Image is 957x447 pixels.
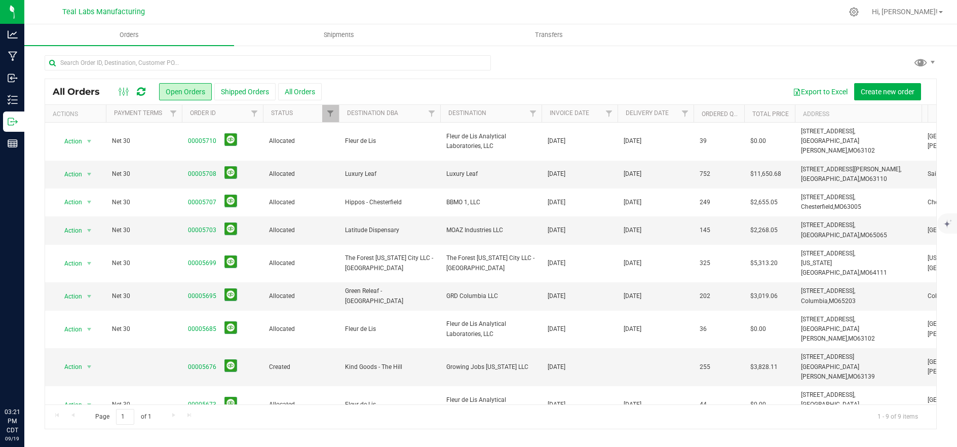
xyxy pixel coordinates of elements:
[548,198,565,207] span: [DATE]
[700,400,707,409] span: 44
[752,110,789,118] a: Total Price
[860,175,869,182] span: MO
[269,169,333,179] span: Allocated
[446,169,535,179] span: Luxury Leaf
[548,136,565,146] span: [DATE]
[188,136,216,146] a: 00005710
[345,198,434,207] span: Hippos - Chesterfield
[444,24,654,46] a: Transfers
[838,297,856,305] span: 65203
[801,128,855,135] span: [STREET_ADDRESS],
[801,325,859,342] span: [GEOGRAPHIC_DATA][PERSON_NAME],
[446,395,535,415] span: Fleur de Lis Analytical Laboratories, LLC
[857,335,875,342] span: 63102
[801,137,859,154] span: [GEOGRAPHIC_DATA][PERSON_NAME],
[45,55,491,70] input: Search Order ID, Destination, Customer PO...
[190,109,216,117] a: Order ID
[801,232,860,239] span: [GEOGRAPHIC_DATA],
[269,324,333,334] span: Allocated
[269,136,333,146] span: Allocated
[700,198,710,207] span: 249
[750,198,778,207] span: $2,655.05
[801,259,860,276] span: [US_STATE][GEOGRAPHIC_DATA],
[188,362,216,372] a: 00005676
[857,147,875,154] span: 63102
[188,258,216,268] a: 00005699
[269,198,333,207] span: Allocated
[548,226,565,235] span: [DATE]
[795,105,922,123] th: Address
[801,363,859,380] span: [GEOGRAPHIC_DATA][PERSON_NAME],
[624,169,641,179] span: [DATE]
[55,167,83,181] span: Action
[624,324,641,334] span: [DATE]
[53,86,110,97] span: All Orders
[83,223,96,238] span: select
[87,409,160,425] span: Page of 1
[214,83,276,100] button: Shipped Orders
[83,360,96,374] span: select
[8,138,18,148] inline-svg: Reports
[801,297,829,305] span: Columbia,
[624,258,641,268] span: [DATE]
[750,226,778,235] span: $2,268.05
[829,297,838,305] span: MO
[548,258,565,268] span: [DATE]
[83,322,96,337] span: select
[677,105,694,122] a: Filter
[269,226,333,235] span: Allocated
[548,400,565,409] span: [DATE]
[53,110,102,118] div: Actions
[446,291,535,301] span: GRD Columbia LLC
[700,362,710,372] span: 255
[750,258,778,268] span: $5,313.20
[844,203,861,210] span: 63005
[750,324,766,334] span: $0.00
[114,109,162,117] a: Payment Terms
[869,269,887,276] span: 64111
[801,166,901,173] span: [STREET_ADDRESS][PERSON_NAME],
[700,169,710,179] span: 752
[801,175,860,182] span: [GEOGRAPHIC_DATA],
[872,8,938,16] span: Hi, [PERSON_NAME]!
[55,360,83,374] span: Action
[188,324,216,334] a: 00005685
[55,223,83,238] span: Action
[548,291,565,301] span: [DATE]
[112,169,176,179] span: Net 30
[624,400,641,409] span: [DATE]
[112,136,176,146] span: Net 30
[801,287,855,294] span: [STREET_ADDRESS],
[750,362,778,372] span: $3,828.11
[626,109,669,117] a: Delivery Date
[271,109,293,117] a: Status
[8,29,18,40] inline-svg: Analytics
[700,226,710,235] span: 145
[869,409,926,424] span: 1 - 9 of 9 items
[801,194,855,201] span: [STREET_ADDRESS],
[860,232,869,239] span: MO
[278,83,322,100] button: All Orders
[834,203,844,210] span: MO
[246,105,263,122] a: Filter
[83,195,96,209] span: select
[10,366,41,396] iframe: Resource center
[550,109,589,117] a: Invoice Date
[448,109,486,117] a: Destination
[269,258,333,268] span: Allocated
[55,289,83,304] span: Action
[848,7,860,17] div: Manage settings
[112,226,176,235] span: Net 30
[446,319,535,339] span: Fleur de Lis Analytical Laboratories, LLC
[55,134,83,148] span: Action
[869,232,887,239] span: 65065
[345,400,434,409] span: Fleur de Lis
[345,324,434,334] span: Fleur de Lis
[624,198,641,207] span: [DATE]
[55,398,83,412] span: Action
[801,316,855,323] span: [STREET_ADDRESS],
[55,256,83,271] span: Action
[269,362,333,372] span: Created
[446,198,535,207] span: BBMO 1, LLC
[801,203,834,210] span: Chesterfield,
